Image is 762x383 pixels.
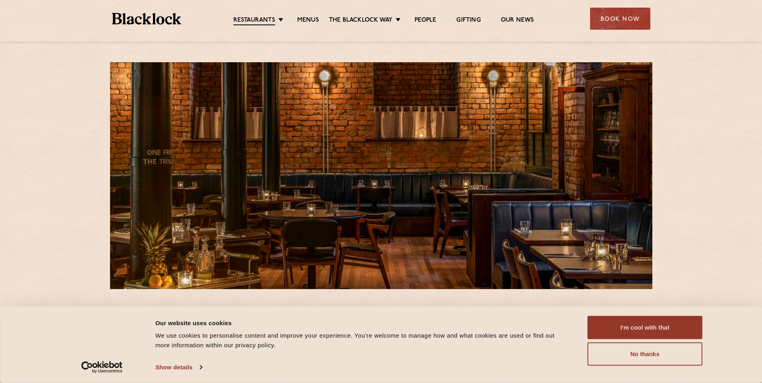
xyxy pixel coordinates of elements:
a: Our News [501,16,534,24]
button: No thanks [588,342,703,366]
div: We use cookies to personalise content and improve your experience. You're welcome to manage how a... [155,331,570,350]
a: People [415,16,436,24]
a: Usercentrics Cookiebot - opens in a new window [67,361,137,373]
a: The Blacklock Way [329,16,392,24]
a: Restaurants [233,16,275,25]
button: I'm cool with that [588,316,703,339]
div: Book Now [590,8,650,30]
a: Show details [155,361,202,373]
a: Menus [297,16,319,24]
img: BL_Textured_Logo-footer-cropped.svg [112,13,182,24]
div: Our website uses cookies [155,318,570,328]
a: Gifting [456,16,480,24]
